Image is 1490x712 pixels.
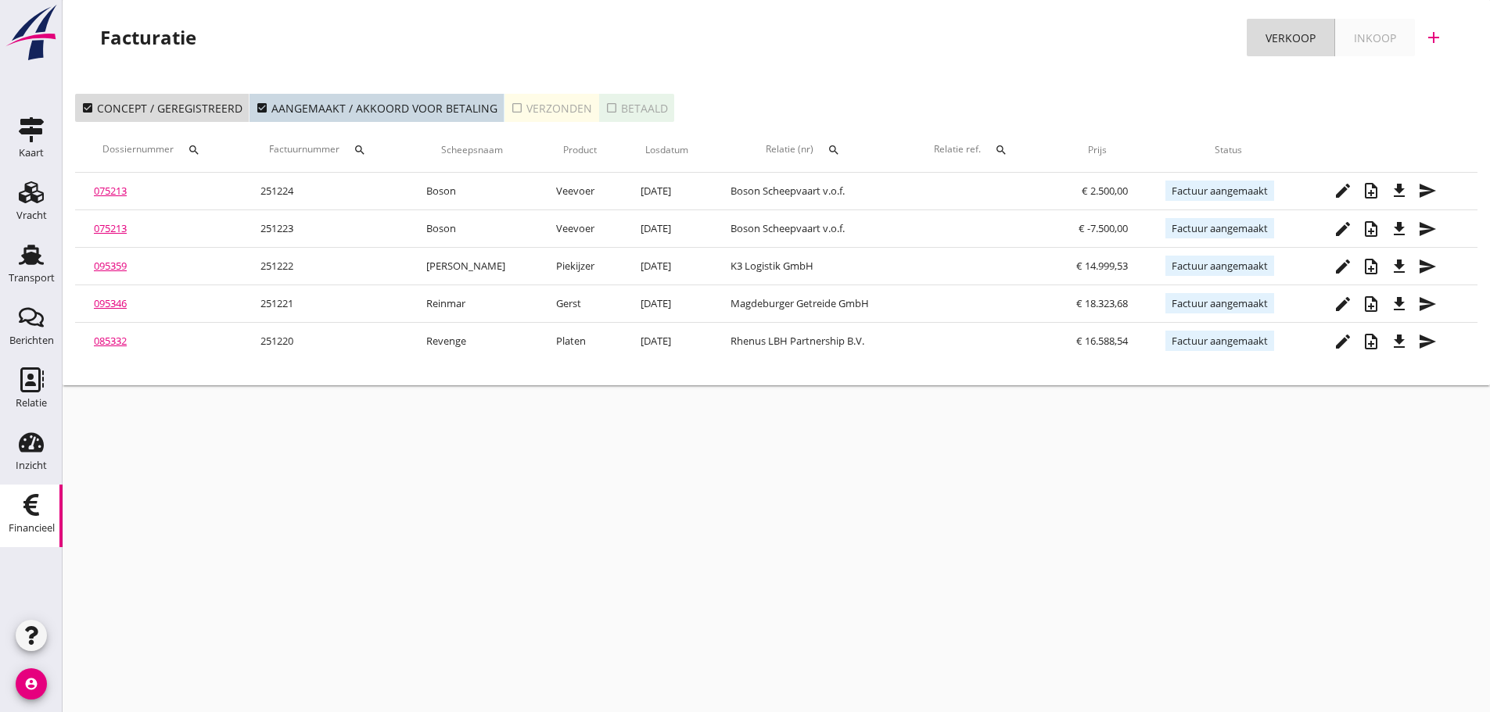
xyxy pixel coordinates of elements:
td: [DATE] [622,248,712,285]
td: Reinmar [408,285,537,323]
td: Piekijzer [537,248,622,285]
td: [DATE] [622,173,712,210]
i: edit [1334,295,1352,313]
img: logo-small.a267ee39.svg [3,4,59,62]
th: Product [537,128,622,172]
a: Verkoop [1247,19,1335,56]
button: Aangemaakt / akkoord voor betaling [250,94,504,122]
div: Vracht [16,210,47,220]
button: Concept / geregistreerd [75,94,250,122]
i: send [1418,332,1437,351]
a: 095359 [94,259,127,273]
td: € 18.323,68 [1047,285,1147,323]
div: Betaald [605,100,668,116]
div: Berichten [9,335,54,345]
i: file_download [1390,295,1409,313]
span: Factuur aangemaakt [1165,293,1274,313]
td: Revenge [408,323,537,360]
th: Relatie ref. [908,128,1047,172]
button: Verzonden [504,94,599,122]
i: search [354,144,366,156]
i: file_download [1390,257,1409,276]
th: Prijs [1047,128,1147,172]
div: Kaart [19,148,44,158]
td: [DATE] [622,285,712,323]
td: Magdeburger Getreide GmbH [712,285,908,323]
i: send [1418,295,1437,313]
i: search [828,144,840,156]
td: € 2.500,00 [1047,173,1147,210]
td: [DATE] [622,210,712,248]
a: Inkoop [1335,19,1415,56]
div: Transport [9,273,55,283]
i: file_download [1390,220,1409,238]
td: Boson Scheepvaart v.o.f. [712,210,908,248]
div: Facturatie [100,25,196,50]
td: 251222 [242,248,408,285]
i: search [995,144,1007,156]
td: Boson Scheepvaart v.o.f. [712,173,908,210]
th: Relatie (nr) [712,128,908,172]
a: 095346 [94,296,127,310]
div: Inkoop [1354,30,1396,46]
i: check_box [81,102,94,114]
td: 251224 [242,173,408,210]
i: send [1418,220,1437,238]
i: edit [1334,181,1352,200]
th: Dossiernummer [75,128,242,172]
div: Relatie [16,398,47,408]
td: [PERSON_NAME] [408,248,537,285]
i: search [188,144,200,156]
button: Betaald [599,94,674,122]
span: Factuur aangemaakt [1165,256,1274,276]
th: Status [1147,128,1310,172]
div: Aangemaakt / akkoord voor betaling [256,100,497,116]
td: Boson [408,173,537,210]
th: Scheepsnaam [408,128,537,172]
i: note_add [1362,295,1380,313]
i: note_add [1362,181,1380,200]
td: [DATE] [622,323,712,360]
td: 251221 [242,285,408,323]
a: 075213 [94,221,127,235]
td: Platen [537,323,622,360]
td: K3 Logistik GmbH [712,248,908,285]
td: Gerst [537,285,622,323]
div: Inzicht [16,460,47,470]
th: Factuurnummer [242,128,408,172]
div: Concept / geregistreerd [81,100,242,116]
td: 251220 [242,323,408,360]
i: account_circle [16,668,47,699]
i: note_add [1362,220,1380,238]
span: Factuur aangemaakt [1165,218,1274,238]
span: Factuur aangemaakt [1165,331,1274,351]
i: edit [1334,257,1352,276]
i: check_box [256,102,268,114]
i: edit [1334,332,1352,351]
a: 075213 [94,184,127,198]
i: send [1418,257,1437,276]
td: Veevoer [537,210,622,248]
i: file_download [1390,332,1409,351]
i: check_box_outline_blank [605,102,618,114]
div: Verkoop [1266,30,1316,46]
td: € -7.500,00 [1047,210,1147,248]
i: note_add [1362,332,1380,351]
div: Verzonden [511,100,592,116]
td: Veevoer [537,173,622,210]
i: edit [1334,220,1352,238]
i: check_box_outline_blank [511,102,523,114]
th: Losdatum [622,128,712,172]
td: 251223 [242,210,408,248]
i: send [1418,181,1437,200]
td: Rhenus LBH Partnership B.V. [712,323,908,360]
td: Boson [408,210,537,248]
i: note_add [1362,257,1380,276]
i: file_download [1390,181,1409,200]
i: add [1424,28,1443,47]
span: Factuur aangemaakt [1165,181,1274,201]
div: Financieel [9,523,55,533]
a: 085332 [94,334,127,348]
td: € 16.588,54 [1047,323,1147,360]
td: € 14.999,53 [1047,248,1147,285]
